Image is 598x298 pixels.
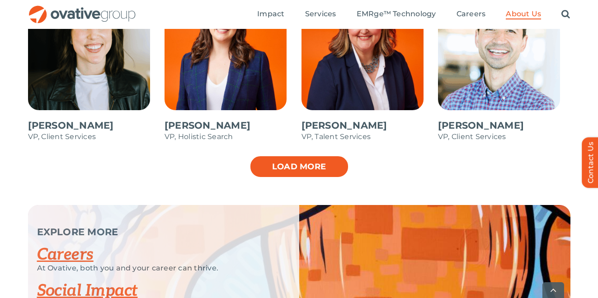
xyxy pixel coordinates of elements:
a: OG_Full_horizontal_RGB [28,5,137,13]
p: At Ovative, both you and your career can thrive. [37,264,277,273]
a: EMRge™ Technology [357,9,436,19]
a: Load more [250,155,349,178]
p: EXPLORE MORE [37,228,277,237]
a: Search [561,9,570,19]
a: Careers [457,9,486,19]
a: About Us [506,9,541,19]
a: Impact [257,9,284,19]
a: Services [305,9,336,19]
a: Careers [37,245,94,265]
